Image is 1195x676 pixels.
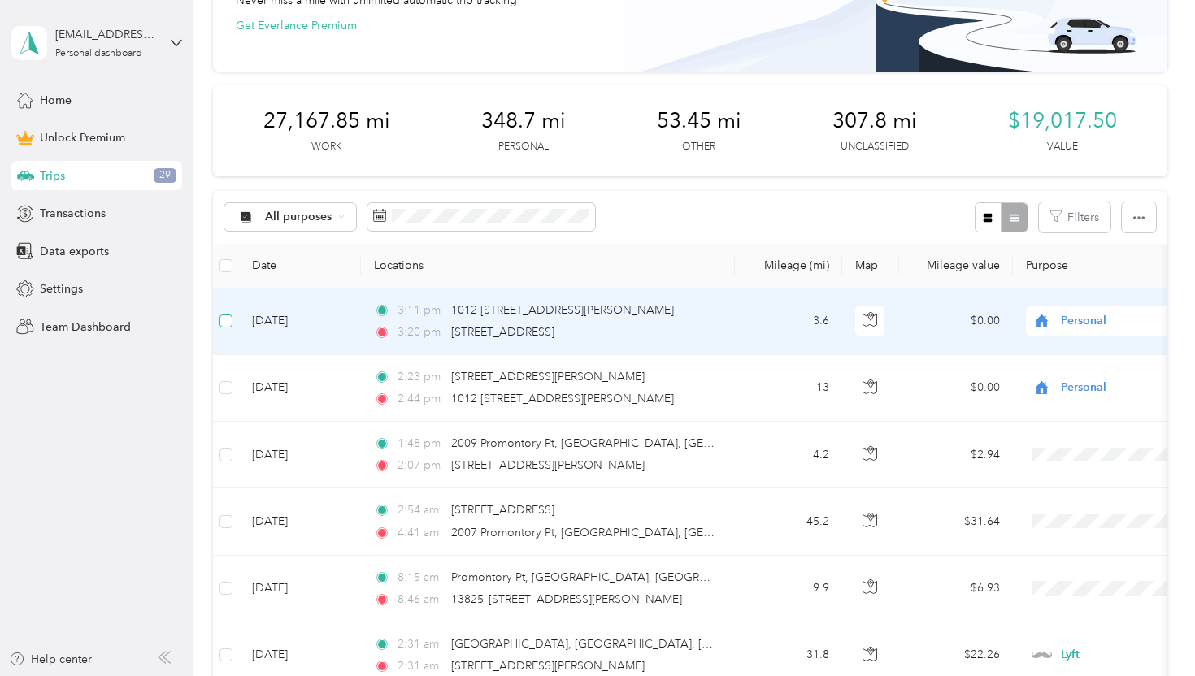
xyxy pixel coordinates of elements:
[682,140,715,154] p: Other
[55,26,157,43] div: [EMAIL_ADDRESS][DOMAIN_NAME]
[451,526,925,539] span: 2007 Promontory Pt, [GEOGRAPHIC_DATA], [GEOGRAPHIC_DATA], [GEOGRAPHIC_DATA]
[398,501,444,519] span: 2:54 am
[451,392,674,405] span: 1012 [STREET_ADDRESS][PERSON_NAME]
[154,168,176,183] span: 29
[735,556,842,622] td: 9.9
[1039,202,1110,232] button: Filters
[451,637,815,651] span: [GEOGRAPHIC_DATA], [GEOGRAPHIC_DATA], [GEOGRAPHIC_DATA]
[899,488,1013,555] td: $31.64
[1104,585,1195,676] iframe: Everlance-gr Chat Button Frame
[398,635,444,653] span: 2:31 am
[735,288,842,355] td: 3.6
[451,370,645,383] span: [STREET_ADDRESS][PERSON_NAME]
[735,422,842,488] td: 4.2
[265,211,332,223] span: All purposes
[735,488,842,555] td: 45.2
[9,651,92,668] button: Help center
[398,591,444,609] span: 8:46 am
[398,435,444,453] span: 1:48 pm
[451,659,645,673] span: [STREET_ADDRESS][PERSON_NAME]
[735,355,842,422] td: 13
[398,569,444,587] span: 8:15 am
[899,244,1013,288] th: Mileage value
[40,205,106,222] span: Transactions
[239,556,361,622] td: [DATE]
[311,140,341,154] p: Work
[398,368,444,386] span: 2:23 pm
[398,390,444,408] span: 2:44 pm
[899,422,1013,488] td: $2.94
[40,167,65,184] span: Trips
[55,49,142,58] div: Personal dashboard
[239,355,361,422] td: [DATE]
[1008,108,1117,134] span: $19,017.50
[398,457,444,474] span: 2:07 pm
[398,657,444,675] span: 2:31 am
[451,436,925,450] span: 2009 Promontory Pt, [GEOGRAPHIC_DATA], [GEOGRAPHIC_DATA], [GEOGRAPHIC_DATA]
[263,108,390,134] span: 27,167.85 mi
[40,280,83,297] span: Settings
[239,244,361,288] th: Date
[40,318,131,336] span: Team Dashboard
[451,503,554,517] span: [STREET_ADDRESS]
[40,92,72,109] span: Home
[899,288,1013,355] td: $0.00
[1032,652,1052,657] img: Legacy Icon [Lyft]
[735,244,842,288] th: Mileage (mi)
[481,108,566,134] span: 348.7 mi
[451,458,645,472] span: [STREET_ADDRESS][PERSON_NAME]
[239,288,361,355] td: [DATE]
[899,556,1013,622] td: $6.93
[899,355,1013,422] td: $0.00
[832,108,917,134] span: 307.8 mi
[361,244,735,288] th: Locations
[239,488,361,555] td: [DATE]
[451,592,682,606] span: 13825–[STREET_ADDRESS][PERSON_NAME]
[398,323,444,341] span: 3:20 pm
[841,140,909,154] p: Unclassified
[239,422,361,488] td: [DATE]
[40,129,125,146] span: Unlock Premium
[1047,140,1078,154] p: Value
[498,140,549,154] p: Personal
[451,325,554,339] span: [STREET_ADDRESS]
[40,243,109,260] span: Data exports
[842,244,899,288] th: Map
[398,301,444,319] span: 3:11 pm
[398,524,444,542] span: 4:41 am
[451,570,896,584] span: Promontory Pt, [GEOGRAPHIC_DATA], [GEOGRAPHIC_DATA], [GEOGRAPHIC_DATA]
[657,108,741,134] span: 53.45 mi
[236,17,357,34] button: Get Everlance Premium
[451,303,674,317] span: 1012 [STREET_ADDRESS][PERSON_NAME]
